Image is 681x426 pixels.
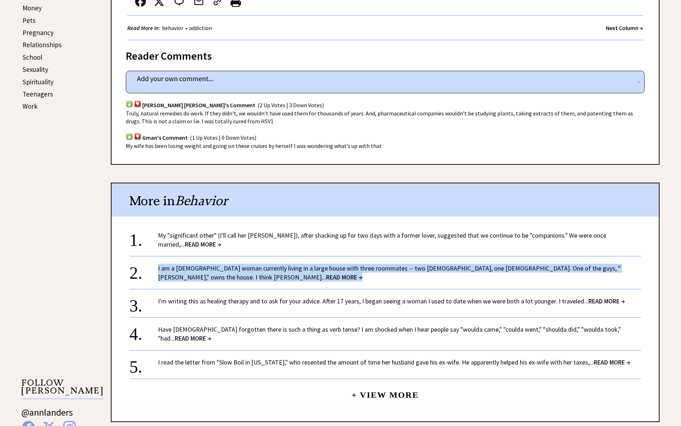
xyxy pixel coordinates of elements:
div: 2. [129,264,158,277]
a: @annlanders [21,406,73,425]
span: My wife has been losing weight and going on these cruises by herself I was wondering what’s up wi... [126,142,382,149]
a: Sexuality [23,65,48,74]
a: Next Column → [606,24,643,31]
span: [PERSON_NAME] [PERSON_NAME]'s Comment [142,102,255,109]
a: Have [DEMOGRAPHIC_DATA] forgotten there is such a thing as verb tense? I am shocked when I hear p... [158,325,621,342]
a: Relationships [23,40,61,49]
span: (1 Up Votes | 0 Down Votes) [190,134,256,142]
a: My "significant other" (I'll call her [PERSON_NAME]), after shacking up for two days with a forme... [158,231,606,248]
span: READ MORE → [588,297,625,305]
a: Work [23,102,38,110]
a: Money [23,4,42,12]
a: I am a [DEMOGRAPHIC_DATA] woman currently living in a large house with three roommates -- two [DE... [158,264,621,281]
a: I read the letter from "Slow Boil in [US_STATE]," who resented the amount of time her husband gav... [158,358,630,366]
img: votup.png [126,133,133,140]
span: READ MORE → [594,358,630,366]
a: Pets [23,16,35,25]
a: I'm writing this as healing therapy and to ask for your advice. After 17 years, I began seeing a ... [158,297,625,305]
div: More in [112,183,659,217]
img: votdown.png [134,133,141,140]
div: 4. [129,325,158,338]
a: + View More [351,384,419,400]
a: Spirituality [23,78,54,86]
a: behavior [160,24,185,31]
span: (2 Up Votes | 3 Down Votes) [257,102,324,109]
img: votdown.png [134,100,141,107]
div: 1. [129,231,158,244]
div: • [127,24,214,33]
a: addiction [187,24,214,31]
span: Behavior [175,193,228,209]
div: 3. [129,297,158,310]
span: READ MORE → [326,273,362,281]
span: Truly, natural remedies do work. If they didn’t, we wouldn’t have used them for thousands of year... [126,110,633,125]
img: votup.png [126,100,133,107]
a: School [23,53,42,61]
p: FOLLOW [PERSON_NAME] [21,379,103,399]
span: Gman's Comment [142,134,188,142]
a: Pregnancy [23,28,54,37]
span: READ MORE → [175,334,211,342]
a: Teenagers [23,90,53,98]
strong: Read More In: [127,24,160,31]
div: Reader Comments [126,48,645,60]
div: 5. [129,358,158,371]
iframe: Advertisement [21,131,93,345]
span: READ MORE → [185,240,221,248]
